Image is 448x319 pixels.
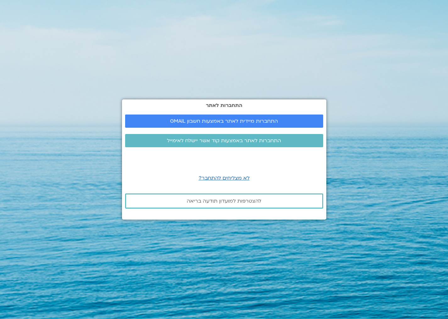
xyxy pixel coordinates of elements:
[125,134,323,147] a: התחברות לאתר באמצעות קוד אשר יישלח לאימייל
[170,118,278,124] span: התחברות מיידית לאתר באמצעות חשבון GMAIL
[125,115,323,128] a: התחברות מיידית לאתר באמצעות חשבון GMAIL
[125,103,323,108] h2: התחברות לאתר
[187,198,261,204] span: להצטרפות למועדון תודעה בריאה
[199,175,250,182] a: לא מצליחים להתחבר?
[167,138,281,143] span: התחברות לאתר באמצעות קוד אשר יישלח לאימייל
[125,193,323,209] a: להצטרפות למועדון תודעה בריאה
